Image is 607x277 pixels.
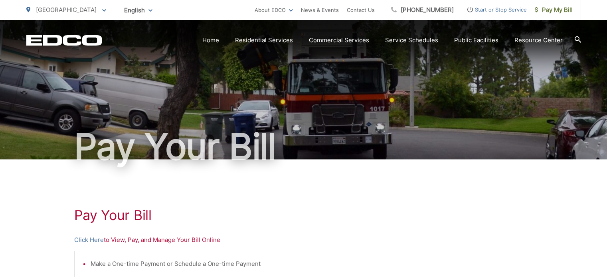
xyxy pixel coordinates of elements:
[255,5,293,15] a: About EDCO
[235,35,293,45] a: Residential Services
[26,127,581,167] h1: Pay Your Bill
[202,35,219,45] a: Home
[514,35,563,45] a: Resource Center
[118,3,158,17] span: English
[454,35,498,45] a: Public Facilities
[347,5,375,15] a: Contact Us
[74,235,104,245] a: Click Here
[26,35,102,46] a: EDCD logo. Return to the homepage.
[385,35,438,45] a: Service Schedules
[309,35,369,45] a: Commercial Services
[74,207,533,223] h1: Pay Your Bill
[535,5,573,15] span: Pay My Bill
[74,235,533,245] p: to View, Pay, and Manage Your Bill Online
[91,259,525,269] li: Make a One-time Payment or Schedule a One-time Payment
[301,5,339,15] a: News & Events
[36,6,97,14] span: [GEOGRAPHIC_DATA]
